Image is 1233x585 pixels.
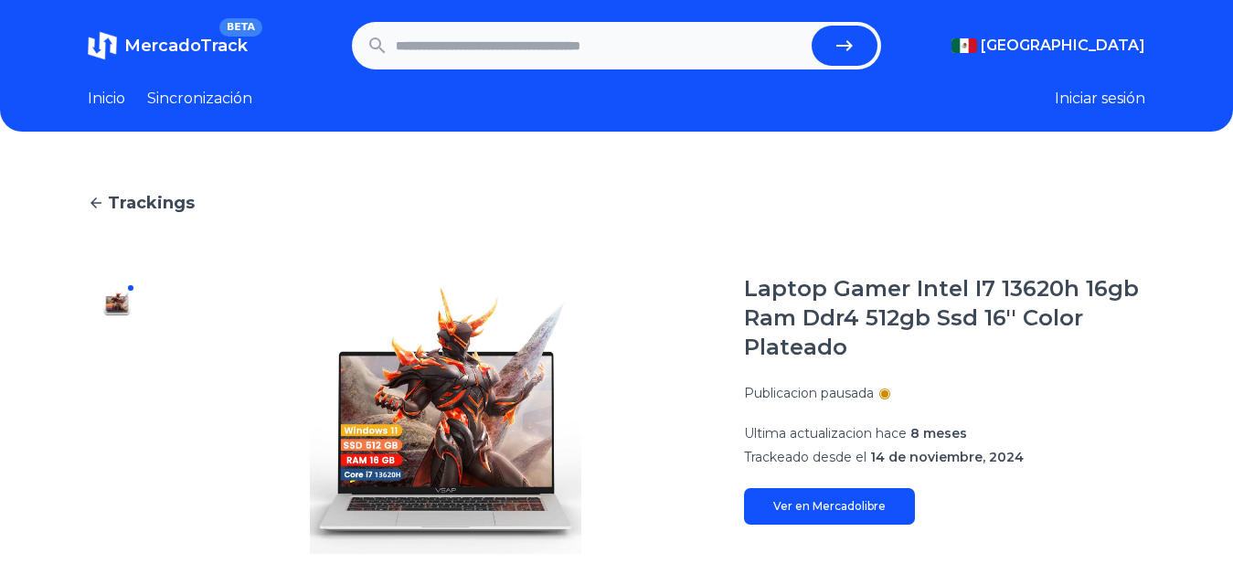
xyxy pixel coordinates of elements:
img: Laptop Gamer Intel I7 13620h 16gb Ram Ddr4 512gb Ssd 16'' Color Plateado [183,274,707,567]
span: Trackings [108,190,195,216]
a: Ver en Mercadolibre [744,488,915,525]
font: Iniciar sesión [1055,90,1145,107]
font: [GEOGRAPHIC_DATA] [981,37,1145,54]
span: Trackeado desde el [744,449,866,465]
img: MercadoTrack [88,31,117,60]
font: MercadoTrack [124,36,248,56]
span: 8 meses [910,425,967,441]
font: Sincronización [147,90,252,107]
button: Iniciar sesión [1055,88,1145,110]
h1: Laptop Gamer Intel I7 13620h 16gb Ram Ddr4 512gb Ssd 16'' Color Plateado [744,274,1145,362]
a: Inicio [88,88,125,110]
img: Laptop Gamer Intel I7 13620h 16gb Ram Ddr4 512gb Ssd 16'' Color Plateado [102,406,132,435]
font: Inicio [88,90,125,107]
font: BETA [227,21,255,33]
p: Publicacion pausada [744,384,874,402]
img: Laptop Gamer Intel I7 13620h 16gb Ram Ddr4 512gb Ssd 16'' Color Plateado [102,523,132,552]
img: Laptop Gamer Intel I7 13620h 16gb Ram Ddr4 512gb Ssd 16'' Color Plateado [102,464,132,494]
button: [GEOGRAPHIC_DATA] [951,35,1145,57]
a: Trackings [88,190,1145,216]
a: Sincronización [147,88,252,110]
span: Ultima actualizacion hace [744,425,907,441]
span: 14 de noviembre, 2024 [870,449,1024,465]
a: MercadoTrackBETA [88,31,248,60]
img: Laptop Gamer Intel I7 13620h 16gb Ram Ddr4 512gb Ssd 16'' Color Plateado [102,347,132,377]
img: Laptop Gamer Intel I7 13620h 16gb Ram Ddr4 512gb Ssd 16'' Color Plateado [102,289,132,318]
img: México [951,38,977,53]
